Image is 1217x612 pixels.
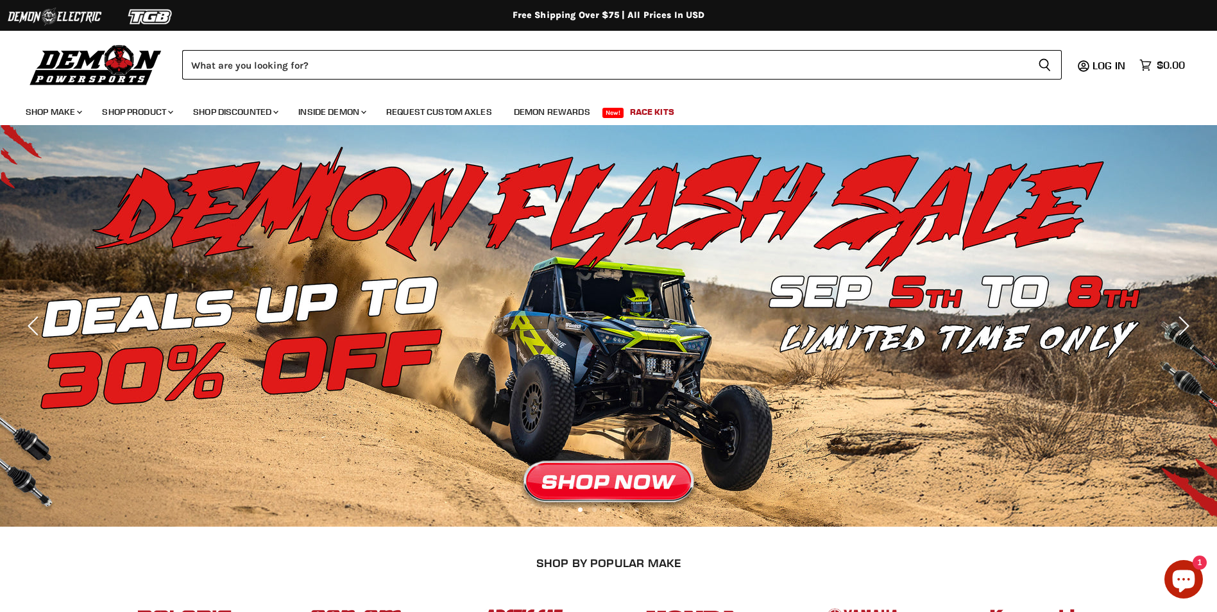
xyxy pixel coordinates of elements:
[183,99,286,125] a: Shop Discounted
[606,507,611,512] li: Page dot 3
[182,50,1062,80] form: Product
[111,556,1106,570] h2: SHOP BY POPULAR MAKE
[634,507,639,512] li: Page dot 5
[182,50,1028,80] input: Search
[96,10,1122,21] div: Free Shipping Over $75 | All Prices In USD
[1157,59,1185,71] span: $0.00
[16,94,1182,125] ul: Main menu
[1093,59,1125,72] span: Log in
[1028,50,1062,80] button: Search
[602,108,624,118] span: New!
[620,507,625,512] li: Page dot 4
[620,99,684,125] a: Race Kits
[578,507,583,512] li: Page dot 1
[504,99,600,125] a: Demon Rewards
[26,42,166,87] img: Demon Powersports
[1087,60,1133,71] a: Log in
[6,4,103,29] img: Demon Electric Logo 2
[289,99,374,125] a: Inside Demon
[592,507,597,512] li: Page dot 2
[377,99,502,125] a: Request Custom Axles
[92,99,181,125] a: Shop Product
[22,313,48,339] button: Previous
[1161,560,1207,602] inbox-online-store-chat: Shopify online store chat
[1169,313,1195,339] button: Next
[1133,56,1191,74] a: $0.00
[16,99,90,125] a: Shop Make
[103,4,199,29] img: TGB Logo 2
